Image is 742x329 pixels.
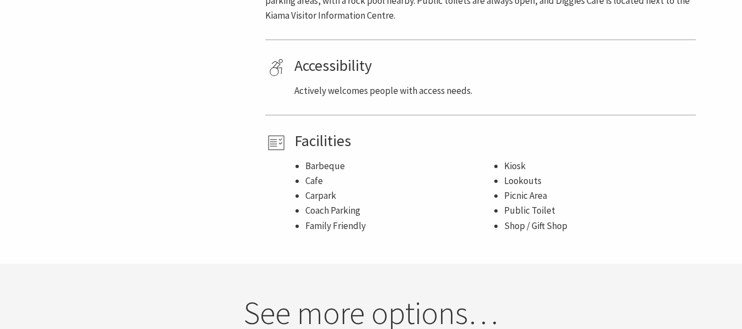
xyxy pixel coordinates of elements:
h4: Facilities [294,132,692,150]
p: Actively welcomes people with access needs. [294,83,692,98]
li: Picnic Area [504,188,692,203]
h4: Accessibility [294,57,692,75]
li: Carpark [305,188,493,203]
li: Barbeque [305,159,493,174]
li: Lookouts [504,174,692,188]
li: Family Friendly [305,219,493,233]
li: Shop / Gift Shop [504,219,692,233]
li: Kiosk [504,159,692,174]
li: Cafe [305,174,493,188]
li: Coach Parking [305,203,493,218]
li: Public Toilet [504,203,692,218]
